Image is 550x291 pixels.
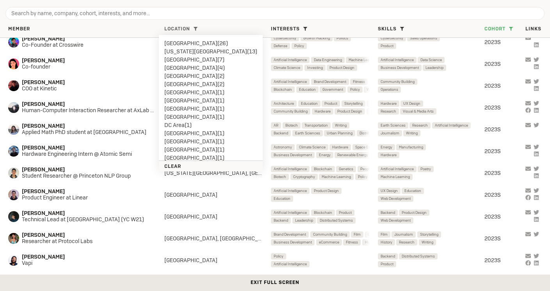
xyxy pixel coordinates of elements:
[339,209,352,216] span: Product
[381,144,392,150] span: Energy
[324,100,337,107] span: Product
[22,123,155,129] span: [PERSON_NAME]
[402,253,435,259] span: Distributed Systems
[22,36,151,42] span: [PERSON_NAME]
[271,26,300,32] span: Interests
[394,231,413,238] span: Journalism
[295,130,320,136] span: Earth Sciences
[337,152,368,158] span: Renewable Energy
[274,64,300,71] span: Climate Science
[319,239,339,245] span: eCommerce
[285,122,298,129] span: Biotech
[164,39,257,47] li: [GEOGRAPHIC_DATA] ( 26 )
[315,108,331,115] span: Hardware
[381,261,393,267] span: Product
[354,231,361,238] span: Film
[274,35,296,41] span: Cybersecurity
[420,56,442,63] span: Data Science
[314,56,342,63] span: Data Engineering
[381,64,419,71] span: Business Development
[335,122,347,129] span: Writing
[274,261,307,267] span: Artificial Intelligence
[406,130,418,136] span: Writing
[274,122,278,129] span: AR
[381,122,406,129] span: Earth Sciences
[349,56,378,63] span: Machine Learning
[274,42,287,49] span: Defense
[402,209,427,216] span: Product Design
[484,126,525,133] div: 2023S
[164,257,271,264] div: [GEOGRAPHIC_DATA]
[314,78,346,85] span: Brand Development
[381,231,388,238] span: Film
[425,64,443,71] span: Leadership
[22,101,164,108] span: [PERSON_NAME]
[164,104,257,113] li: [GEOGRAPHIC_DATA] ( 1 )
[274,144,292,150] span: Astronomy
[22,260,151,266] span: Vapi
[381,100,397,107] span: Hardware
[484,213,525,220] div: 2023S
[484,39,525,46] div: 2023S
[274,195,290,202] span: Education
[353,78,365,85] span: Fitness
[329,64,354,71] span: Product Design
[164,80,257,88] li: [GEOGRAPHIC_DATA] ( 2 )
[303,35,330,41] span: Growth Hacking
[22,217,152,223] span: Technical Lead at [GEOGRAPHIC_DATA] (YC W21)
[164,96,257,104] li: [GEOGRAPHIC_DATA] ( 1 )
[484,169,525,176] div: 2023S
[344,100,363,107] span: Storytelling
[378,26,397,32] span: Skills
[164,63,257,72] li: [GEOGRAPHIC_DATA] ( 4 )
[319,152,331,158] span: Energy
[381,35,403,41] span: Cybersecurity
[484,235,525,242] div: 2023S
[164,121,257,129] li: DC Area ( 1 )
[484,26,506,32] span: Cohort
[360,130,393,136] span: Distributed Systems
[404,187,421,194] span: Education
[381,130,399,136] span: Journalism
[307,64,323,71] span: Investing
[22,79,151,86] span: [PERSON_NAME]
[274,152,312,158] span: Business Development
[403,100,420,107] span: UX Design
[420,231,438,238] span: Storytelling
[420,166,431,172] span: Poetry
[314,187,339,194] span: Product Design
[381,56,414,63] span: Artificial Intelligence
[320,217,353,224] span: Distributed Systems
[346,239,358,245] span: Fitness
[381,187,398,194] span: UX Design
[412,122,428,129] span: Research
[22,195,151,201] span: Product Engineer at Linear
[274,166,307,172] span: Artificial Intelligence
[381,209,395,216] span: Backend
[294,42,304,49] span: Policy
[164,145,257,153] li: [GEOGRAPHIC_DATA] ( 1 )
[22,58,151,64] span: [PERSON_NAME]
[381,195,411,202] span: Web Development
[164,235,271,242] div: [GEOGRAPHIC_DATA], [GEOGRAPHIC_DATA]
[274,231,306,238] span: Brand Development
[350,86,360,93] span: Policy
[164,88,257,96] li: [GEOGRAPHIC_DATA] ( 1 )
[484,104,525,111] div: 2023S
[332,144,348,150] span: Hardware
[381,173,410,180] span: Machine Learning
[304,122,328,129] span: Transportation
[164,26,190,32] span: Location
[435,122,468,129] span: Artificial Intelligence
[164,72,257,80] li: [GEOGRAPHIC_DATA] ( 2 )
[274,86,292,93] span: Blockchain
[22,210,152,217] span: [PERSON_NAME]
[484,60,525,67] div: 2023S
[358,173,368,180] span: Policy
[274,187,307,194] span: Artificial Intelligence
[381,152,397,158] span: Hardware
[164,169,271,176] div: [US_STATE][GEOGRAPHIC_DATA], [GEOGRAPHIC_DATA]
[274,108,308,115] span: Community Building
[525,26,541,32] span: Links
[360,166,394,172] span: People Management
